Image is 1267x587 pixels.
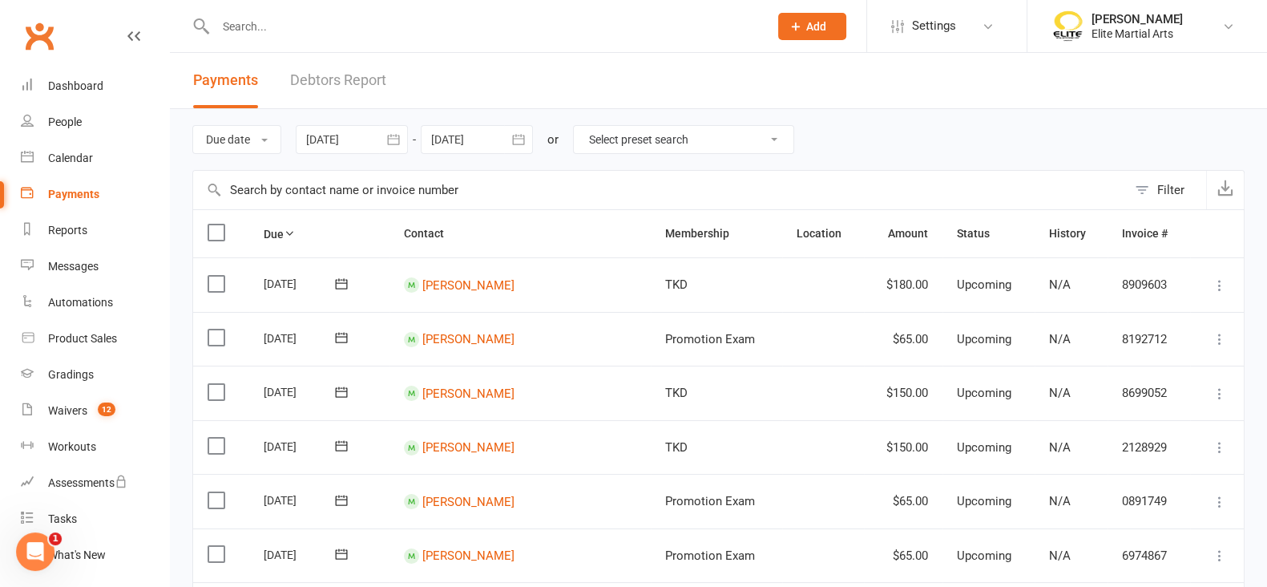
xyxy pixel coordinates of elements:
[21,285,169,321] a: Automations
[21,249,169,285] a: Messages
[16,532,54,571] iframe: Intercom live chat
[264,379,337,404] div: [DATE]
[264,271,337,296] div: [DATE]
[1108,210,1190,257] th: Invoice #
[665,549,755,563] span: Promotion Exam
[249,210,389,257] th: Due
[665,277,688,292] span: TKD
[48,440,96,453] div: Workouts
[1108,366,1190,420] td: 8699052
[1108,312,1190,366] td: 8192712
[665,494,755,508] span: Promotion Exam
[21,68,169,104] a: Dashboard
[1049,549,1071,563] span: N/A
[193,53,258,108] button: Payments
[651,210,782,257] th: Membership
[21,140,169,176] a: Calendar
[98,403,115,416] span: 12
[264,434,337,459] div: [DATE]
[192,125,281,154] button: Due date
[912,8,956,44] span: Settings
[957,386,1011,400] span: Upcoming
[193,171,1127,209] input: Search by contact name or invoice number
[1091,26,1183,41] div: Elite Martial Arts
[264,542,337,567] div: [DATE]
[21,429,169,465] a: Workouts
[264,326,337,350] div: [DATE]
[21,393,169,429] a: Waivers 12
[264,488,337,512] div: [DATE]
[1051,10,1083,43] img: thumb_image1508806937.png
[665,332,755,346] span: Promotion Exam
[806,20,826,33] span: Add
[290,53,386,108] a: Debtors Report
[864,210,942,257] th: Amount
[21,357,169,393] a: Gradings
[957,332,1011,346] span: Upcoming
[48,79,103,92] div: Dashboard
[48,188,99,200] div: Payments
[1091,12,1183,26] div: [PERSON_NAME]
[211,15,757,38] input: Search...
[1049,440,1071,455] span: N/A
[778,13,846,40] button: Add
[48,549,106,561] div: What's New
[422,549,514,563] a: [PERSON_NAME]
[21,321,169,357] a: Product Sales
[1049,332,1071,346] span: N/A
[48,404,87,417] div: Waivers
[422,332,514,346] a: [PERSON_NAME]
[193,71,258,88] span: Payments
[49,532,62,545] span: 1
[422,440,514,455] a: [PERSON_NAME]
[1108,474,1190,528] td: 0891749
[864,474,942,528] td: $65.00
[48,368,94,381] div: Gradings
[48,332,117,345] div: Product Sales
[957,440,1011,455] span: Upcoming
[21,465,169,501] a: Assessments
[21,213,169,249] a: Reports
[864,366,942,420] td: $150.00
[942,210,1035,257] th: Status
[864,420,942,475] td: $150.00
[422,386,514,400] a: [PERSON_NAME]
[1049,494,1071,508] span: N/A
[48,260,99,273] div: Messages
[665,386,688,400] span: TKD
[1108,420,1190,475] td: 2128929
[864,312,942,366] td: $65.00
[19,16,59,56] a: Clubworx
[1035,210,1108,257] th: History
[1108,257,1190,312] td: 8909603
[1157,180,1184,200] div: Filter
[1049,386,1071,400] span: N/A
[48,152,93,164] div: Calendar
[1049,277,1071,292] span: N/A
[864,528,942,583] td: $65.00
[21,104,169,140] a: People
[957,549,1011,563] span: Upcoming
[1108,528,1190,583] td: 6974867
[21,176,169,213] a: Payments
[422,277,514,292] a: [PERSON_NAME]
[422,494,514,508] a: [PERSON_NAME]
[864,257,942,312] td: $180.00
[782,210,864,257] th: Location
[547,130,559,149] div: or
[48,296,113,309] div: Automations
[1127,171,1206,209] button: Filter
[389,210,650,257] th: Contact
[48,224,87,237] div: Reports
[21,537,169,573] a: What's New
[957,277,1011,292] span: Upcoming
[48,115,82,128] div: People
[48,512,77,525] div: Tasks
[21,501,169,537] a: Tasks
[957,494,1011,508] span: Upcoming
[665,440,688,455] span: TKD
[48,476,127,489] div: Assessments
